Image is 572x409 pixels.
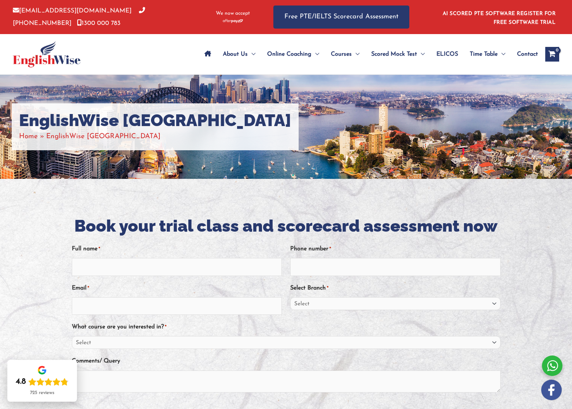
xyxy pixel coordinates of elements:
a: ELICOS [431,41,464,67]
a: About UsMenu Toggle [217,41,261,67]
img: Afterpay-Logo [223,19,243,23]
div: 725 reviews [30,390,54,396]
span: Menu Toggle [498,41,505,67]
a: Home [19,133,38,140]
h2: Book your trial class and scorecard assessment now [72,215,501,237]
span: Menu Toggle [352,41,359,67]
div: 4.8 [16,377,26,387]
a: CoursesMenu Toggle [325,41,365,67]
label: Comments/ Query [72,355,120,367]
a: AI SCORED PTE SOFTWARE REGISTER FOR FREE SOFTWARE TRIAL [443,11,556,25]
span: We now accept [216,10,250,17]
a: [PHONE_NUMBER] [13,8,145,26]
img: cropped-ew-logo [13,41,81,67]
label: Phone number [290,243,331,255]
label: Email [72,282,89,294]
aside: Header Widget 1 [438,5,559,29]
span: Menu Toggle [417,41,425,67]
span: Online Coaching [267,41,311,67]
a: View Shopping Cart, empty [545,47,559,62]
span: Contact [517,41,538,67]
label: What course are you interested in? [72,321,166,333]
a: Contact [511,41,538,67]
nav: Breadcrumbs [19,130,291,143]
a: Time TableMenu Toggle [464,41,511,67]
nav: Site Navigation: Main Menu [199,41,538,67]
span: ELICOS [436,41,458,67]
a: [EMAIL_ADDRESS][DOMAIN_NAME] [13,8,132,14]
h1: EnglishWise [GEOGRAPHIC_DATA] [19,111,291,130]
div: Rating: 4.8 out of 5 [16,377,69,387]
label: Select Branch [290,282,328,294]
label: Full name [72,243,100,255]
span: EnglishWise [GEOGRAPHIC_DATA] [46,133,160,140]
span: Scored Mock Test [371,41,417,67]
span: About Us [223,41,248,67]
a: Online CoachingMenu Toggle [261,41,325,67]
img: white-facebook.png [541,380,562,400]
span: Menu Toggle [248,41,255,67]
span: Menu Toggle [311,41,319,67]
span: Time Table [470,41,498,67]
span: Courses [331,41,352,67]
a: Free PTE/IELTS Scorecard Assessment [273,5,409,29]
a: 1300 000 783 [77,20,121,26]
a: Scored Mock TestMenu Toggle [365,41,431,67]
